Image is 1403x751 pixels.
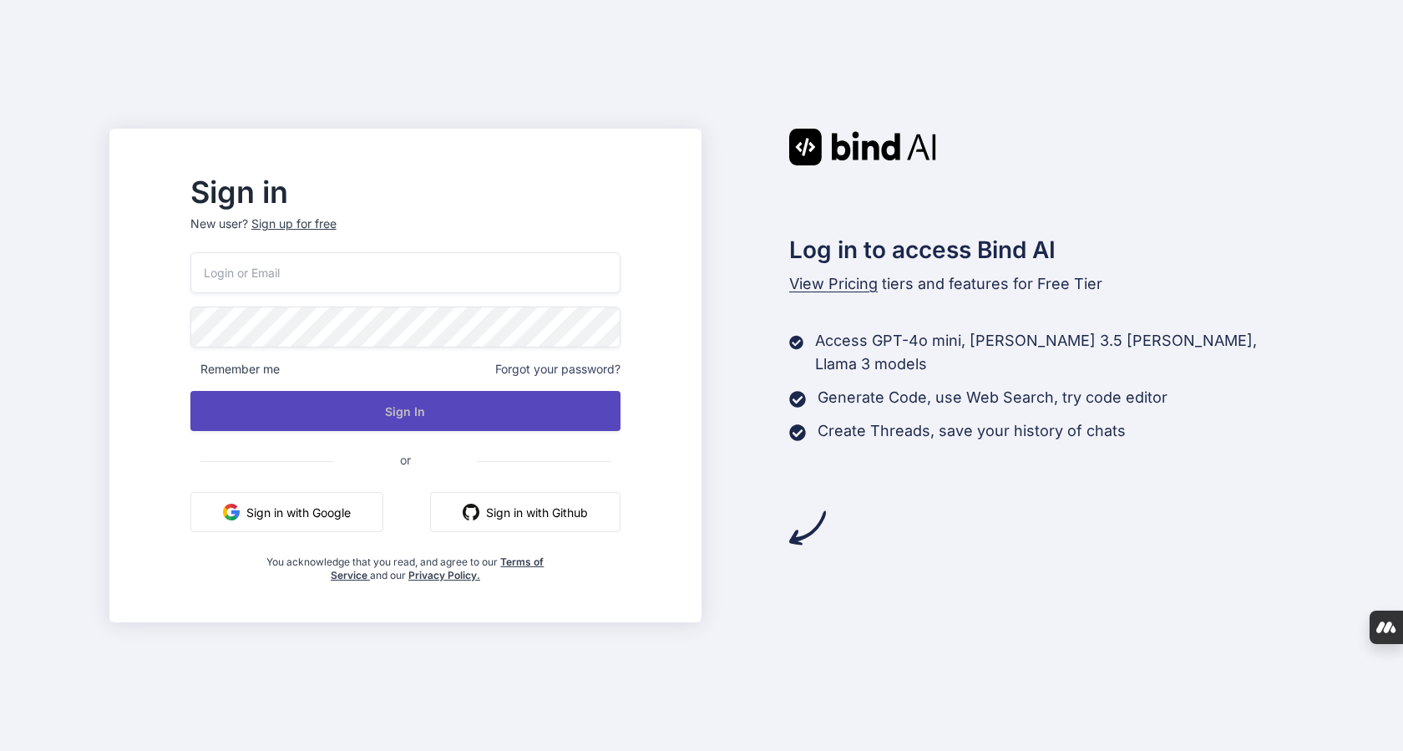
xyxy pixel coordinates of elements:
div: You acknowledge that you read, and agree to our and our [262,545,550,582]
img: Bind AI logo [789,129,936,165]
p: Access GPT-4o mini, [PERSON_NAME] 3.5 [PERSON_NAME], Llama 3 models [815,329,1294,376]
input: Login or Email [190,252,620,293]
span: or [333,439,478,480]
p: Generate Code, use Web Search, try code editor [818,386,1167,409]
button: Sign in with Github [430,492,620,532]
span: Remember me [190,361,280,378]
span: Forgot your password? [495,361,620,378]
p: New user? [190,216,620,252]
h2: Log in to access Bind AI [789,232,1294,267]
img: google [223,504,240,520]
p: Create Threads, save your history of chats [818,419,1126,443]
a: Privacy Policy. [408,569,480,581]
h2: Sign in [190,179,620,206]
span: View Pricing [789,275,878,292]
a: Terms of Service [331,556,544,581]
img: github [463,504,479,520]
button: Sign in with Google [190,492,383,532]
div: Sign up for free [251,216,337,232]
button: Sign In [190,391,620,431]
p: tiers and features for Free Tier [789,272,1294,296]
img: arrow [789,510,826,546]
